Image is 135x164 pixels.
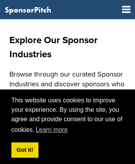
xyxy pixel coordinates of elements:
span: This website uses cookies to improve your experience. By using the site, you agree and provide co... [11,96,124,136]
a: dismiss cookie message [11,142,38,158]
h1: Explore Our Sponsor Industries [9,33,126,62]
p: Browse through our curated Sponsor Industries and discover sponsors who align with your interests... [9,69,126,119]
a: SponsorPitch [5,6,51,14]
a: learn more about cookies [35,124,69,136]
